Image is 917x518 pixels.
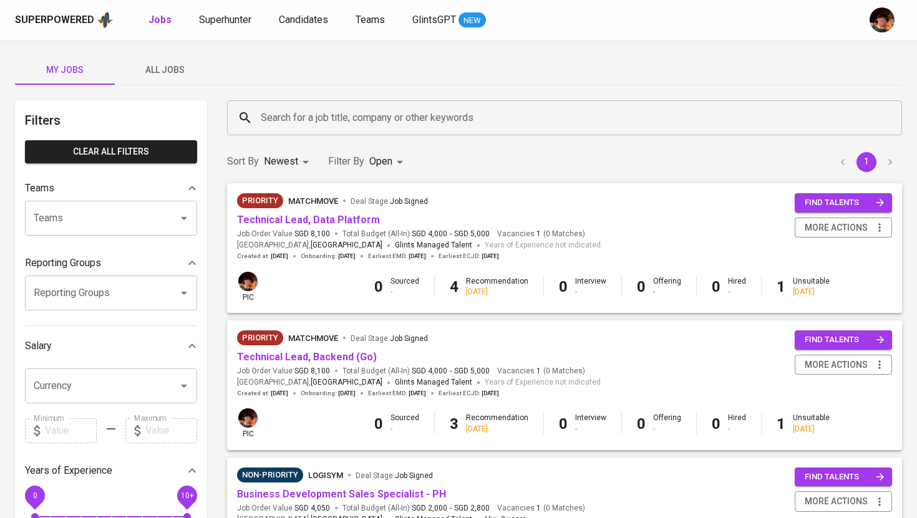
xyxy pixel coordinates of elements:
span: MatchMove [288,196,338,206]
span: Candidates [279,14,328,26]
span: Glints Managed Talent [395,378,472,386]
div: Sourced [391,413,419,434]
span: Job Order Value [237,503,330,514]
nav: pagination navigation [831,152,902,172]
div: Offering [653,276,681,297]
span: Vacancies ( 0 Matches ) [497,503,585,514]
a: Candidates [279,12,331,28]
a: Business Development Sales Specialist - PH [237,488,446,500]
button: Open [175,209,193,227]
img: diemas@glints.com [238,408,258,428]
b: 0 [374,415,383,433]
span: [GEOGRAPHIC_DATA] , [237,239,382,252]
a: Jobs [148,12,174,28]
span: Deal Stage : [356,471,433,480]
span: Earliest ECJD : [439,252,499,261]
span: NEW [458,14,486,27]
span: Onboarding : [301,252,356,261]
span: [GEOGRAPHIC_DATA] , [237,377,382,389]
div: Offering [653,413,681,434]
p: Newest [264,154,298,169]
b: 3 [450,415,458,433]
div: Newest [264,150,313,173]
div: Unsuitable [793,276,830,297]
span: Vacancies ( 0 Matches ) [497,229,585,239]
button: Clear All filters [25,140,197,163]
div: - [575,424,606,434]
span: Onboarding : [301,389,356,398]
div: Years of Experience [25,458,197,483]
b: 0 [559,278,568,295]
span: Priority [237,194,283,207]
div: Recommendation [466,276,528,297]
span: [DATE] [271,389,288,398]
span: SGD 2,000 [412,503,447,514]
p: Teams [25,181,54,196]
span: 1 [535,503,541,514]
b: 0 [559,415,568,433]
a: GlintsGPT NEW [412,12,486,28]
a: Technical Lead, Backend (Go) [237,351,377,363]
span: Deal Stage : [351,334,428,343]
b: 0 [637,278,646,295]
span: [GEOGRAPHIC_DATA] [311,239,382,252]
div: - [575,287,606,297]
span: SGD 4,000 [412,366,447,377]
a: Superhunter [199,12,254,28]
div: [DATE] [793,287,830,297]
span: find talents [805,196,885,210]
span: All Jobs [122,62,207,78]
b: 1 [777,415,785,433]
b: 0 [712,278,720,295]
span: SGD 5,000 [454,229,490,239]
span: My Jobs [22,62,107,78]
span: Years of Experience not indicated. [485,377,603,389]
div: pic [237,271,259,303]
span: 10+ [180,491,193,499]
img: diemas@glints.com [870,7,895,32]
span: SGD 8,100 [294,366,330,377]
img: diemas@glints.com [238,272,258,291]
span: MatchMove [288,333,338,343]
span: Job Signed [395,471,433,480]
p: Filter By [328,154,364,169]
span: LogiSYM [308,471,343,480]
span: Total Budget (All-In) [342,503,490,514]
b: Jobs [148,14,172,26]
span: more actions [805,357,868,373]
div: [DATE] [466,287,528,297]
span: [DATE] [482,389,499,398]
b: 0 [712,415,720,433]
span: [GEOGRAPHIC_DATA] [311,377,382,389]
div: - [391,287,419,297]
div: Superpowered [15,13,94,27]
span: [DATE] [338,252,356,261]
div: - [391,424,419,434]
span: Earliest ECJD : [439,389,499,398]
span: [DATE] [482,252,499,261]
span: SGD 4,000 [412,229,447,239]
span: Glints Managed Talent [395,241,472,249]
div: Pending Client’s Feedback, Sufficient Talents in Pipeline [237,468,303,482]
span: Total Budget (All-In) [342,366,490,377]
a: Superpoweredapp logo [15,11,114,29]
button: Open [175,377,193,395]
p: Salary [25,338,52,353]
div: New Job received from Demand Team [237,330,283,345]
span: Earliest EMD : [368,389,426,398]
p: Years of Experience [25,463,112,478]
span: 0 [32,491,37,499]
span: GlintsGPT [412,14,456,26]
div: Hired [728,413,746,434]
span: 1 [535,229,541,239]
div: [DATE] [466,424,528,434]
b: 4 [450,278,458,295]
b: 0 [637,415,646,433]
div: - [653,287,681,297]
span: Deal Stage : [351,197,428,206]
span: SGD 8,100 [294,229,330,239]
button: more actions [795,491,892,512]
span: Teams [356,14,385,26]
input: Value [145,418,197,443]
span: Earliest EMD : [368,252,426,261]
